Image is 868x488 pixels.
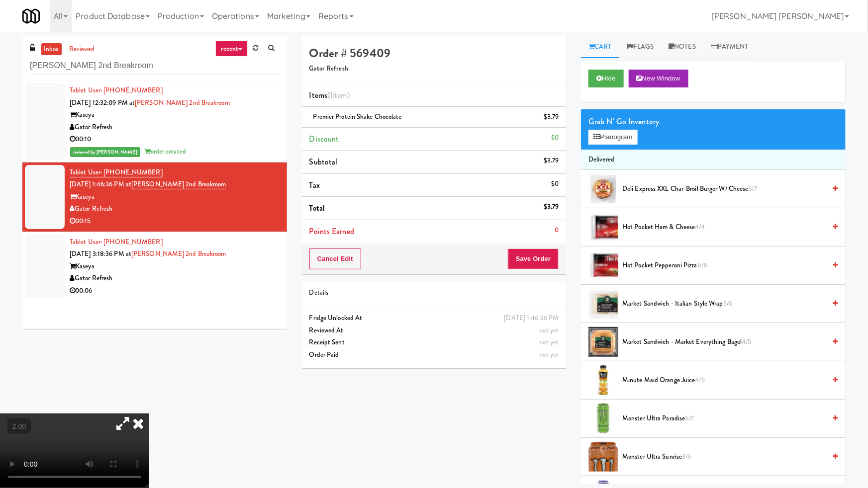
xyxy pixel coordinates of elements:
[544,201,559,213] div: $3.79
[551,132,559,144] div: $0
[682,452,691,461] span: 3/6
[618,374,838,387] div: Minute Maid Orange Juice4/5
[540,325,559,335] span: not yet
[309,202,325,214] span: Total
[581,150,846,170] li: Delivered
[309,287,559,299] div: Details
[629,70,688,87] button: New Window
[41,43,62,56] a: inbox
[70,147,140,157] span: reviewed by [PERSON_NAME]
[22,163,287,232] li: Tablet User· [PHONE_NUMBER][DATE] 1:46:36 PM at[PERSON_NAME] 2nd BreakroomKaseyaGator Refresh00:15
[70,249,131,258] span: [DATE] 3:18:36 PM at
[540,350,559,359] span: not yet
[70,167,163,177] a: Tablet User· [PHONE_NUMBER]
[313,112,402,121] span: Premier Protein Shake Chocolate
[622,336,826,348] span: Market Sandwich - Market Everything Bagel
[70,85,163,95] a: Tablet User· [PHONE_NUMBER]
[327,89,350,101] span: (1 )
[508,248,559,269] button: Save Order
[581,36,619,58] a: Cart
[70,285,280,297] div: 00:06
[309,336,559,349] div: Receipt Sent
[309,349,559,361] div: Order Paid
[618,451,838,463] div: Monster Ultra Sunrise3/6
[544,155,559,167] div: $3.79
[22,232,287,301] li: Tablet User· [PHONE_NUMBER][DATE] 3:18:36 PM at[PERSON_NAME] 2nd BreakroomKaseyaGator Refresh00:06
[622,259,826,272] span: Hot Pocket Pepperoni Pizza
[100,237,163,246] span: · [PHONE_NUMBER]
[618,259,838,272] div: Hot Pocket Pepperoni Pizza8/8
[131,249,226,258] a: [PERSON_NAME] 2nd Breakroom
[588,114,838,129] div: Grab N' Go Inventory
[70,272,280,285] div: Gator Refresh
[70,237,163,246] a: Tablet User· [PHONE_NUMBER]
[749,184,757,193] span: 5/7
[695,222,705,232] span: 4/4
[135,98,230,107] a: [PERSON_NAME] 2nd Breakroom
[309,179,320,191] span: Tax
[309,226,354,237] span: Points Earned
[618,336,838,348] div: Market Sandwich - Market Everything Bagel4/5
[622,451,826,463] span: Monster Ultra Sunrise
[618,298,838,310] div: Market Sandwich - Italian Style Wrap5/6
[618,183,838,195] div: Deli Express XXL Char-Broil Burger w/ Cheese5/7
[100,85,163,95] span: · [PHONE_NUMBER]
[70,98,135,107] span: [DATE] 12:32:09 PM at
[661,36,703,58] a: Notes
[70,215,280,228] div: 00:15
[100,167,163,177] span: · [PHONE_NUMBER]
[70,133,280,146] div: 00:10
[622,298,826,310] span: Market Sandwich - Italian Style Wrap
[332,89,347,101] ng-pluralize: item
[70,121,280,134] div: Gator Refresh
[70,260,280,273] div: Kaseya
[622,221,826,234] span: Hot Pocket Ham & Cheese
[309,248,361,269] button: Cancel Edit
[622,374,826,387] span: Minute Maid Orange Juice
[618,412,838,425] div: Monster Ultra Paradise5/7
[309,65,559,73] h5: Gator Refresh
[697,260,707,270] span: 8/8
[588,70,623,87] button: Hide
[70,109,280,121] div: Kaseya
[309,47,559,60] h4: Order # 569409
[622,183,826,195] span: Deli Express XXL Char-Broil Burger w/ Cheese
[695,375,705,385] span: 4/5
[309,133,339,145] span: Discount
[309,89,350,101] span: Items
[70,203,280,215] div: Gator Refresh
[309,312,559,325] div: Fridge Unlocked At
[145,147,186,156] span: order created
[22,7,40,25] img: Micromart
[622,412,826,425] span: Monster Ultra Paradise
[619,36,662,58] a: Flags
[309,156,338,167] span: Subtotal
[67,43,97,56] a: reviewed
[618,221,838,234] div: Hot Pocket Ham & Cheese4/4
[588,130,637,145] button: Planogram
[70,191,280,203] div: Kaseya
[131,179,226,189] a: [PERSON_NAME] 2nd Breakroom
[540,337,559,347] span: not yet
[70,179,131,189] span: [DATE] 1:46:36 PM at
[504,312,559,325] div: [DATE] 1:46:36 PM
[685,413,694,423] span: 5/7
[723,299,732,308] span: 5/6
[544,111,559,123] div: $3.79
[551,178,559,190] div: $0
[309,325,559,337] div: Reviewed At
[555,224,559,237] div: 0
[22,81,287,163] li: Tablet User· [PHONE_NUMBER][DATE] 12:32:09 PM at[PERSON_NAME] 2nd BreakroomKaseyaGator Refresh00:...
[703,36,756,58] a: Payment
[30,57,280,75] input: Search vision orders
[215,41,248,57] a: recent
[742,337,751,346] span: 4/5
